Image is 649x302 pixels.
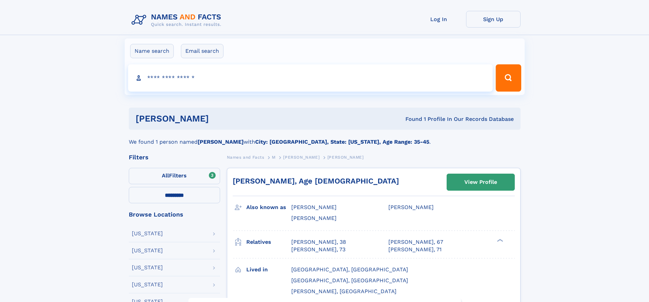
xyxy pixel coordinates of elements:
[132,265,163,270] div: [US_STATE]
[291,215,337,221] span: [PERSON_NAME]
[129,211,220,218] div: Browse Locations
[246,264,291,275] h3: Lived in
[162,172,169,179] span: All
[132,248,163,253] div: [US_STATE]
[495,238,504,242] div: ❯
[272,153,276,161] a: M
[132,231,163,236] div: [US_STATE]
[283,153,320,161] a: [PERSON_NAME]
[129,130,521,146] div: We found 1 person named with .
[466,11,521,28] a: Sign Up
[464,174,497,190] div: View Profile
[447,174,514,190] a: View Profile
[291,204,337,210] span: [PERSON_NAME]
[272,155,276,160] span: M
[388,238,443,246] a: [PERSON_NAME], 67
[327,155,364,160] span: [PERSON_NAME]
[388,246,442,253] a: [PERSON_NAME], 71
[132,282,163,287] div: [US_STATE]
[181,44,223,58] label: Email search
[129,154,220,160] div: Filters
[291,246,345,253] a: [PERSON_NAME], 73
[291,288,397,295] span: [PERSON_NAME], [GEOGRAPHIC_DATA]
[246,202,291,213] h3: Also known as
[291,238,346,246] a: [PERSON_NAME], 38
[129,168,220,184] label: Filters
[412,11,466,28] a: Log In
[291,266,408,273] span: [GEOGRAPHIC_DATA], [GEOGRAPHIC_DATA]
[128,64,493,92] input: search input
[246,236,291,248] h3: Relatives
[496,64,521,92] button: Search Button
[291,277,408,284] span: [GEOGRAPHIC_DATA], [GEOGRAPHIC_DATA]
[283,155,320,160] span: [PERSON_NAME]
[388,204,434,210] span: [PERSON_NAME]
[129,11,227,29] img: Logo Names and Facts
[136,114,307,123] h1: [PERSON_NAME]
[307,115,514,123] div: Found 1 Profile In Our Records Database
[227,153,264,161] a: Names and Facts
[130,44,174,58] label: Name search
[198,139,244,145] b: [PERSON_NAME]
[233,177,399,185] a: [PERSON_NAME], Age [DEMOGRAPHIC_DATA]
[255,139,429,145] b: City: [GEOGRAPHIC_DATA], State: [US_STATE], Age Range: 35-45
